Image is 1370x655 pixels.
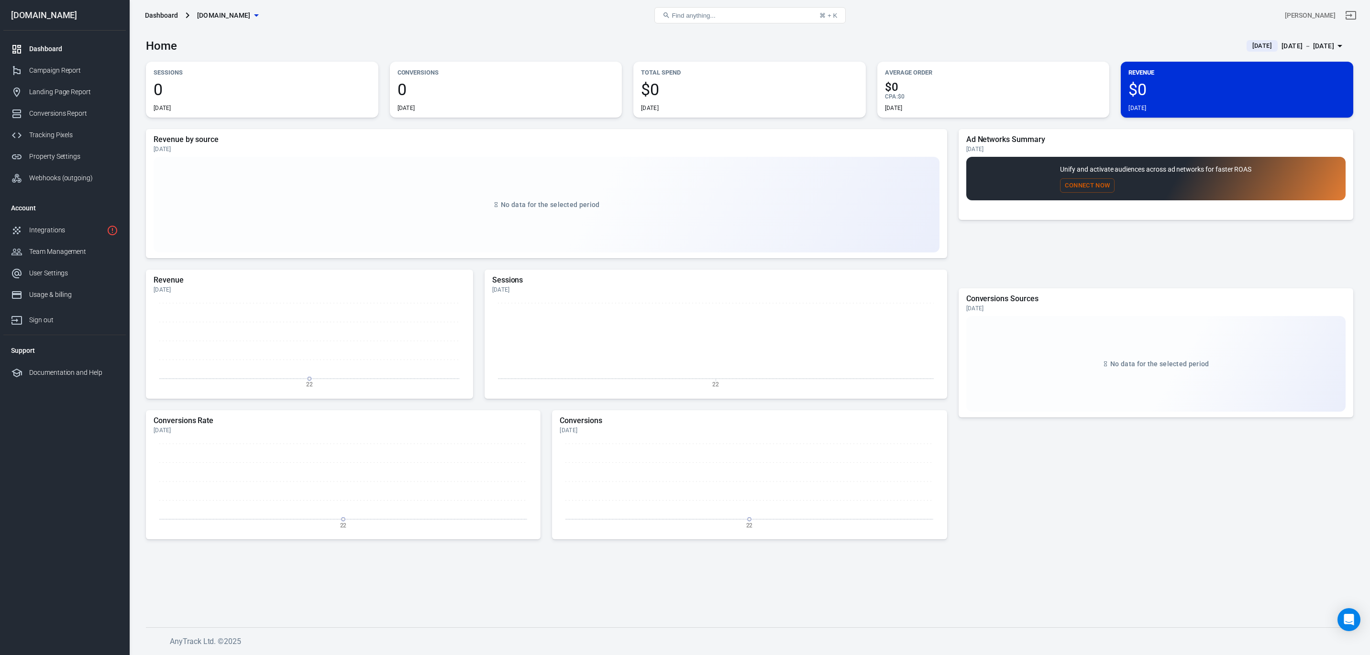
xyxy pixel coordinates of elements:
[1128,104,1146,112] div: [DATE]
[193,7,262,24] button: [DOMAIN_NAME]
[146,39,177,53] h3: Home
[154,135,939,144] h5: Revenue by source
[29,87,118,97] div: Landing Page Report
[3,81,126,103] a: Landing Page Report
[1282,40,1334,52] div: [DATE] － [DATE]
[641,67,858,77] p: Total Spend
[29,247,118,257] div: Team Management
[154,275,465,285] h5: Revenue
[154,67,371,77] p: Sessions
[641,81,858,98] span: $0
[966,305,1346,312] div: [DATE]
[672,12,716,19] span: Find anything...
[3,38,126,60] a: Dashboard
[1239,38,1353,54] button: [DATE][DATE] － [DATE]
[712,381,719,388] tspan: 22
[145,11,178,20] div: Dashboard
[1339,4,1362,27] a: Sign out
[29,315,118,325] div: Sign out
[29,109,118,119] div: Conversions Report
[29,65,118,76] div: Campaign Report
[29,44,118,54] div: Dashboard
[1128,67,1346,77] p: Revenue
[197,10,251,22] span: protsotsil.shop
[398,104,415,112] div: [DATE]
[885,93,898,100] span: CPA :
[29,173,118,183] div: Webhooks (outgoing)
[29,368,118,378] div: Documentation and Help
[29,290,118,300] div: Usage & billing
[3,11,126,20] div: [DOMAIN_NAME]
[898,93,905,100] span: $0
[3,60,126,81] a: Campaign Report
[492,286,939,294] div: [DATE]
[1337,608,1360,631] div: Open Intercom Messenger
[154,286,465,294] div: [DATE]
[966,294,1346,304] h5: Conversions Sources
[170,635,887,647] h6: AnyTrack Ltd. © 2025
[29,152,118,162] div: Property Settings
[3,146,126,167] a: Property Settings
[3,306,126,331] a: Sign out
[3,262,126,284] a: User Settings
[1110,360,1209,368] span: No data for the selected period
[3,196,126,219] li: Account
[885,67,1102,77] p: Average Order
[3,339,126,362] li: Support
[1060,164,1251,175] p: Unify and activate audiences across ad networks for faster ROAS
[3,167,126,189] a: Webhooks (outgoing)
[1128,81,1346,98] span: $0
[966,145,1346,153] div: [DATE]
[641,104,659,112] div: [DATE]
[3,219,126,241] a: Integrations
[885,81,1102,93] span: $0
[154,416,533,426] h5: Conversions Rate
[154,104,171,112] div: [DATE]
[746,522,753,528] tspan: 22
[398,81,615,98] span: 0
[398,67,615,77] p: Conversions
[3,103,126,124] a: Conversions Report
[501,201,599,208] span: No data for the selected period
[492,275,939,285] h5: Sessions
[1285,11,1336,21] div: Account id: 8mMXLX3l
[1060,178,1115,193] button: Connect Now
[3,241,126,262] a: Team Management
[654,7,846,23] button: Find anything...⌘ + K
[154,145,939,153] div: [DATE]
[3,124,126,146] a: Tracking Pixels
[306,381,313,388] tspan: 22
[1248,41,1276,51] span: [DATE]
[29,268,118,278] div: User Settings
[885,104,903,112] div: [DATE]
[819,12,837,19] div: ⌘ + K
[154,426,533,434] div: [DATE]
[154,81,371,98] span: 0
[107,225,118,236] svg: 1 networks not verified yet
[3,284,126,306] a: Usage & billing
[966,135,1346,144] h5: Ad Networks Summary
[29,225,103,235] div: Integrations
[29,130,118,140] div: Tracking Pixels
[340,522,347,528] tspan: 22
[560,416,939,426] h5: Conversions
[560,426,939,434] div: [DATE]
